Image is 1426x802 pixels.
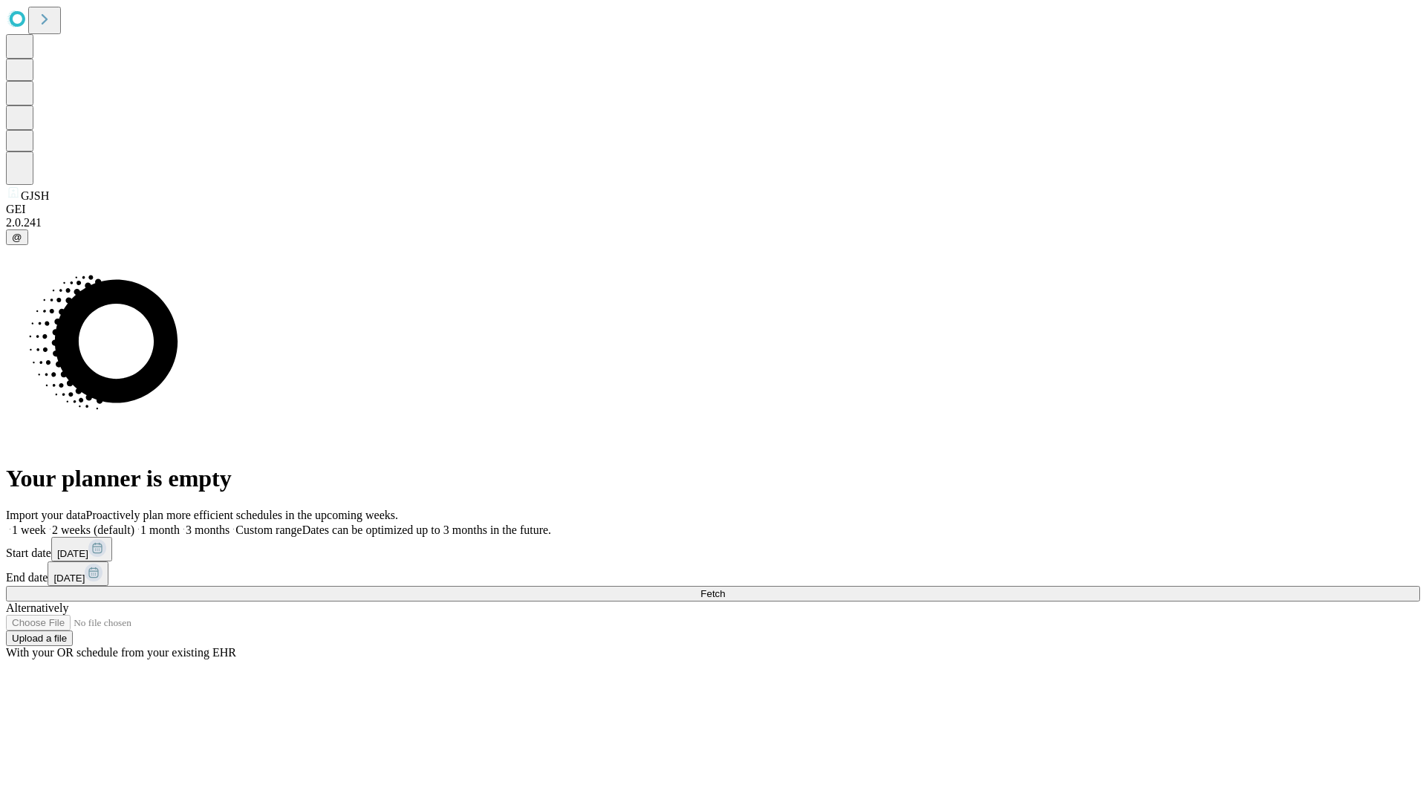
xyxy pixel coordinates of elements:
span: With your OR schedule from your existing EHR [6,646,236,659]
button: [DATE] [48,561,108,586]
span: Alternatively [6,601,68,614]
div: GEI [6,203,1420,216]
span: 1 month [140,524,180,536]
button: [DATE] [51,537,112,561]
span: Dates can be optimized up to 3 months in the future. [302,524,551,536]
button: Upload a file [6,630,73,646]
span: Custom range [235,524,302,536]
span: 1 week [12,524,46,536]
div: 2.0.241 [6,216,1420,229]
span: GJSH [21,189,49,202]
span: 2 weeks (default) [52,524,134,536]
span: @ [12,232,22,243]
button: @ [6,229,28,245]
span: Fetch [700,588,725,599]
span: Import your data [6,509,86,521]
div: Start date [6,537,1420,561]
span: [DATE] [53,573,85,584]
h1: Your planner is empty [6,465,1420,492]
span: 3 months [186,524,229,536]
span: [DATE] [57,548,88,559]
span: Proactively plan more efficient schedules in the upcoming weeks. [86,509,398,521]
button: Fetch [6,586,1420,601]
div: End date [6,561,1420,586]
